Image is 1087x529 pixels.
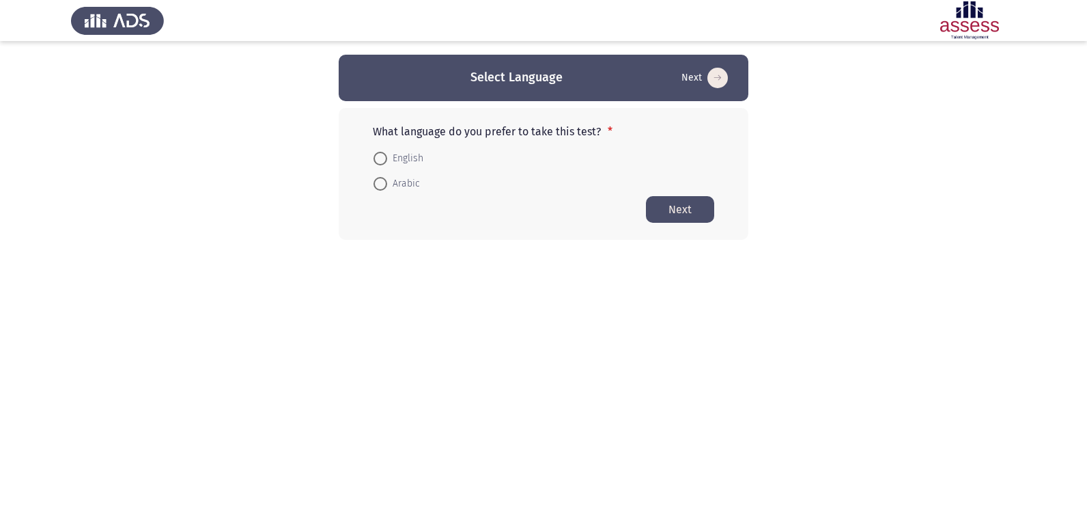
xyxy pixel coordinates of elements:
[373,125,714,138] p: What language do you prefer to take this test?
[387,150,423,167] span: English
[71,1,164,40] img: Assess Talent Management logo
[387,176,420,192] span: Arabic
[470,69,563,86] h3: Select Language
[677,67,732,89] button: Start assessment
[923,1,1016,40] img: Assessment logo of OCM R1 ASSESS
[646,196,714,223] button: Start assessment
